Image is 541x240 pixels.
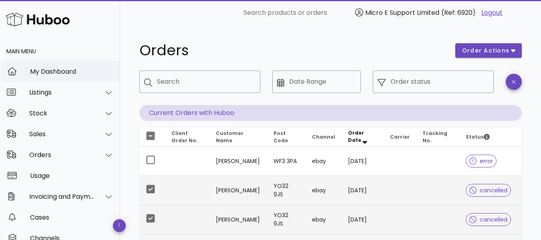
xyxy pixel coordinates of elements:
[171,130,198,144] span: Client Order No.
[469,158,493,164] span: error
[455,43,522,58] button: order actions
[306,205,342,234] td: ebay
[481,8,503,18] a: Logout
[422,130,447,144] span: Tracking No.
[390,133,410,140] span: Carrier
[209,147,267,176] td: [PERSON_NAME]
[466,133,490,140] span: Status
[274,130,288,144] span: Post Code
[29,109,95,117] div: Stock
[462,46,510,55] span: order actions
[306,127,342,147] th: Channel
[306,147,342,176] td: ebay
[342,176,384,205] td: [DATE]
[267,176,306,205] td: YO32 9JS
[209,176,267,205] td: [PERSON_NAME]
[29,151,95,159] div: Orders
[441,8,476,17] span: (Ref: 6920)
[29,130,95,138] div: Sales
[342,147,384,176] td: [DATE]
[365,8,439,17] span: Micro E Support Limited
[267,205,306,234] td: YO32 9JS
[342,205,384,234] td: [DATE]
[348,129,364,143] span: Order Date
[312,133,335,140] span: Channel
[384,127,416,147] th: Carrier
[209,205,267,234] td: [PERSON_NAME]
[29,89,95,96] div: Listings
[30,68,114,75] div: My Dashboard
[267,127,306,147] th: Post Code
[306,176,342,205] td: ebay
[469,217,507,222] span: cancelled
[29,193,95,200] div: Invoicing and Payments
[459,127,522,147] th: Status
[165,127,209,147] th: Client Order No.
[30,172,114,179] div: Usage
[416,127,459,147] th: Tracking No.
[267,147,306,176] td: WF3 3PA
[139,105,522,121] p: Current Orders with Huboo
[216,130,243,144] span: Customer Name
[209,127,267,147] th: Customer Name
[469,188,507,193] span: cancelled
[30,214,114,221] div: Cases
[139,43,446,58] h1: Orders
[342,127,384,147] th: Order Date: Sorted descending. Activate to remove sorting.
[6,11,70,28] img: Huboo Logo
